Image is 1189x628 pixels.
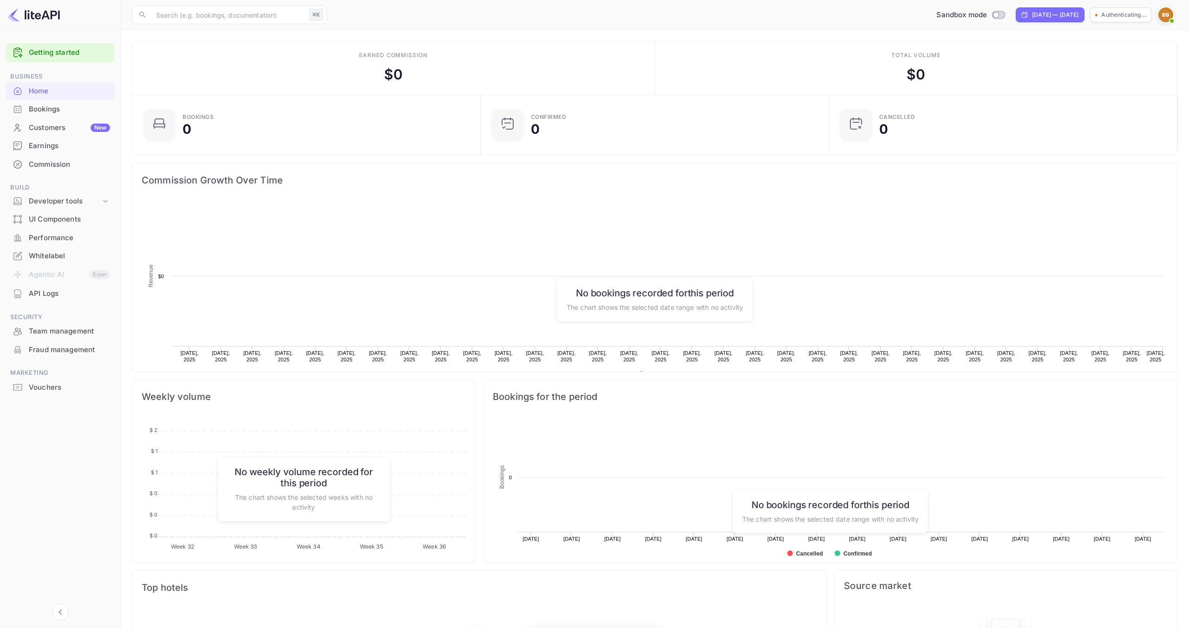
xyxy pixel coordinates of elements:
text: [DATE] [849,536,866,542]
div: Performance [6,229,115,247]
text: Bookings [499,465,505,489]
text: [DATE] [972,536,988,542]
text: [DATE], 2025 [369,350,387,362]
a: Whitelabel [6,247,115,264]
div: Commission [29,159,110,170]
text: Confirmed [843,550,872,557]
text: 0 [509,475,512,480]
text: [DATE] [645,536,662,542]
div: Vouchers [6,379,115,397]
div: Commission [6,156,115,174]
span: Bookings for the period [493,389,1168,404]
div: 0 [879,123,888,136]
text: [DATE], 2025 [903,350,921,362]
div: Developer tools [6,193,115,209]
div: 0 [531,123,540,136]
tspan: $ 0 [150,532,157,539]
div: Total volume [891,51,941,59]
a: Getting started [29,47,110,58]
div: Home [6,82,115,100]
text: [DATE], 2025 [463,350,481,362]
p: Authenticating... [1101,11,1147,19]
div: API Logs [6,285,115,303]
div: ⌘K [309,9,323,21]
input: Search (e.g. bookings, documentation) [150,6,306,24]
div: Confirmed [531,114,567,120]
a: Vouchers [6,379,115,396]
text: [DATE] [1012,536,1029,542]
a: Commission [6,156,115,173]
text: [DATE], 2025 [714,350,732,362]
div: API Logs [29,288,110,299]
a: Performance [6,229,115,246]
text: [DATE] [931,536,947,542]
tspan: Week 33 [234,543,257,550]
text: [DATE] [726,536,743,542]
span: Source market [844,580,1168,591]
text: [DATE], 2025 [871,350,889,362]
span: Business [6,72,115,82]
div: Getting started [6,43,115,62]
p: The chart shows the selected date range with no activity [567,302,743,312]
div: Vouchers [29,382,110,393]
text: [DATE], 2025 [275,350,293,362]
div: Fraud management [6,341,115,359]
div: Developer tools [29,196,101,207]
tspan: Week 32 [171,543,194,550]
a: Bookings [6,100,115,118]
img: Eduardo Granados [1158,7,1173,22]
span: Commission Growth Over Time [142,173,1168,188]
div: Earnings [29,141,110,151]
tspan: $ 0 [150,511,157,518]
div: Team management [6,322,115,340]
div: CustomersNew [6,119,115,137]
text: [DATE] [604,536,621,542]
text: [DATE], 2025 [1091,350,1110,362]
div: Whitelabel [29,251,110,262]
div: Customers [29,123,110,133]
text: [DATE], 2025 [589,350,607,362]
text: [DATE], 2025 [181,350,199,362]
text: [DATE], 2025 [432,350,450,362]
tspan: $ 2 [150,427,157,433]
text: Cancelled [796,550,823,557]
text: [DATE], 2025 [495,350,513,362]
text: [DATE], 2025 [652,350,670,362]
text: [DATE], 2025 [212,350,230,362]
div: Switch to Production mode [933,10,1008,20]
div: New [91,124,110,132]
text: [DATE], 2025 [1123,350,1141,362]
div: Click to change the date range period [1016,7,1084,22]
a: API Logs [6,285,115,302]
div: 0 [183,123,191,136]
text: $0 [158,274,164,279]
text: [DATE] [808,536,825,542]
text: [DATE] [767,536,784,542]
a: Team management [6,322,115,340]
text: [DATE] [890,536,907,542]
text: [DATE], 2025 [777,350,796,362]
text: [DATE] [1053,536,1070,542]
div: CANCELLED [879,114,915,120]
span: Marketing [6,368,115,378]
div: Fraud management [29,345,110,355]
p: The chart shows the selected date range with no activity [742,514,919,523]
text: [DATE] [686,536,703,542]
button: Collapse navigation [52,604,69,621]
tspan: Week 34 [297,543,320,550]
text: [DATE], 2025 [1060,350,1078,362]
div: [DATE] — [DATE] [1032,11,1078,19]
h6: No bookings recorded for this period [567,287,743,298]
tspan: $ 1 [151,448,157,454]
text: Revenue [148,264,154,287]
text: [DATE], 2025 [966,350,984,362]
tspan: Week 35 [360,543,383,550]
tspan: Week 36 [423,543,446,550]
text: [DATE], 2025 [338,350,356,362]
div: UI Components [6,210,115,229]
tspan: $ 0 [150,490,157,497]
span: Build [6,183,115,193]
text: [DATE], 2025 [400,350,418,362]
span: Weekly volume [142,389,466,404]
